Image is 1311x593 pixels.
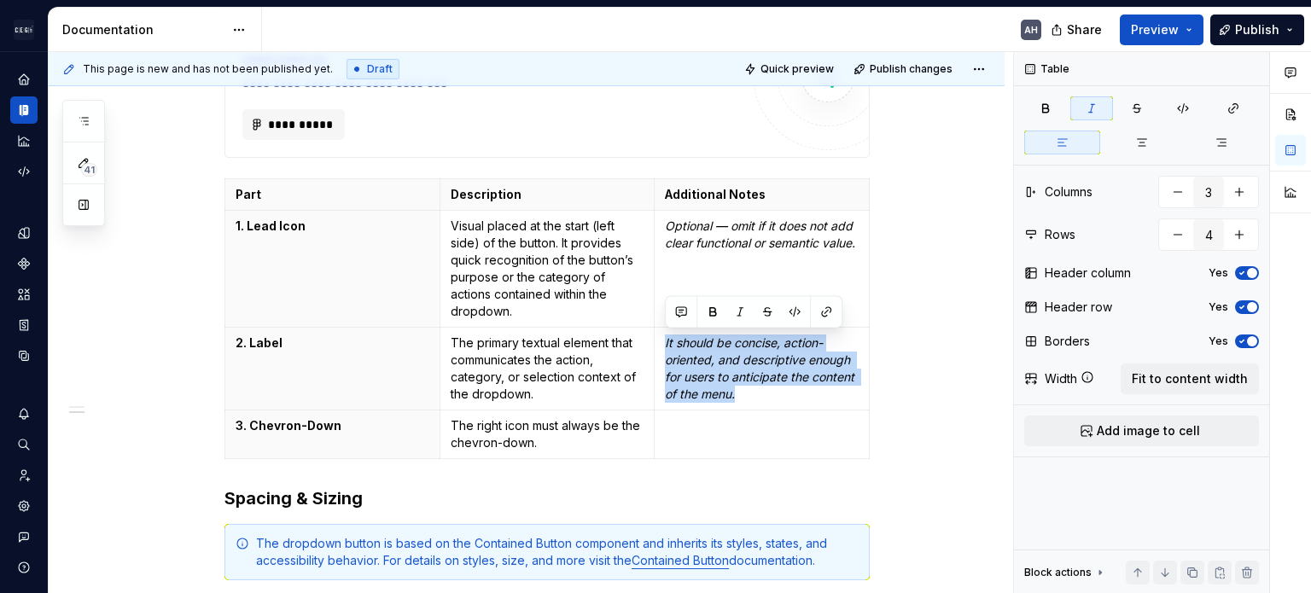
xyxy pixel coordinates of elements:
[1209,266,1228,280] label: Yes
[367,62,393,76] span: Draft
[451,186,644,203] p: Description
[451,334,644,403] p: The primary textual element that communicates the action, category, or selection context of the d...
[236,218,429,235] p: 1. Lead Icon
[10,158,38,185] a: Code automation
[1121,363,1259,394] button: Fit to content width
[62,21,224,38] div: Documentation
[1024,23,1038,37] div: AH
[10,66,38,93] a: Home
[1210,15,1304,45] button: Publish
[848,57,960,81] button: Publish changes
[83,62,333,76] span: This page is new and has not been published yet.
[1045,183,1092,201] div: Columns
[10,431,38,458] button: Search ⌘K
[10,96,38,124] a: Documentation
[760,62,834,76] span: Quick preview
[451,218,644,320] p: Visual placed at the start (left side) of the button. It provides quick recognition of the button...
[632,553,729,567] a: Contained Button
[1067,21,1102,38] span: Share
[1042,15,1113,45] button: Share
[1235,21,1279,38] span: Publish
[1024,416,1259,446] button: Add image to cell
[10,311,38,339] a: Storybook stories
[1045,333,1090,350] div: Borders
[451,417,644,451] p: The right icon must always be the chevron-down.
[10,400,38,427] button: Notifications
[10,462,38,489] a: Invite team
[10,523,38,550] button: Contact support
[256,535,859,569] div: The dropdown button is based on the Contained Button component and inherits its styles, states, a...
[870,62,953,76] span: Publish changes
[1209,300,1228,314] label: Yes
[10,492,38,520] a: Settings
[10,250,38,277] a: Components
[739,57,842,81] button: Quick preview
[81,163,97,177] span: 41
[1045,299,1112,316] div: Header row
[1209,334,1228,348] label: Yes
[14,20,34,40] img: 572984b3-56a8-419d-98bc-7b186c70b928.png
[1097,422,1200,439] span: Add image to cell
[665,218,856,250] em: Optional — omit if it does not add clear functional or semantic value.
[224,486,870,510] h3: Spacing & Sizing
[10,281,38,308] a: Assets
[665,186,859,203] p: Additional Notes
[1045,370,1077,387] div: Width
[1120,15,1203,45] button: Preview
[665,335,858,401] em: It should be concise, action-oriented, and descriptive enough for users to anticipate the content...
[10,127,38,154] a: Analytics
[1045,265,1131,282] div: Header column
[1024,561,1107,584] div: Block actions
[1132,370,1248,387] span: Fit to content width
[236,334,429,352] p: 2. Label
[1131,21,1179,38] span: Preview
[236,186,429,203] p: Part
[10,342,38,369] a: Data sources
[1045,226,1075,243] div: Rows
[236,417,429,434] p: 3. Chevron-Down
[10,219,38,247] a: Design tokens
